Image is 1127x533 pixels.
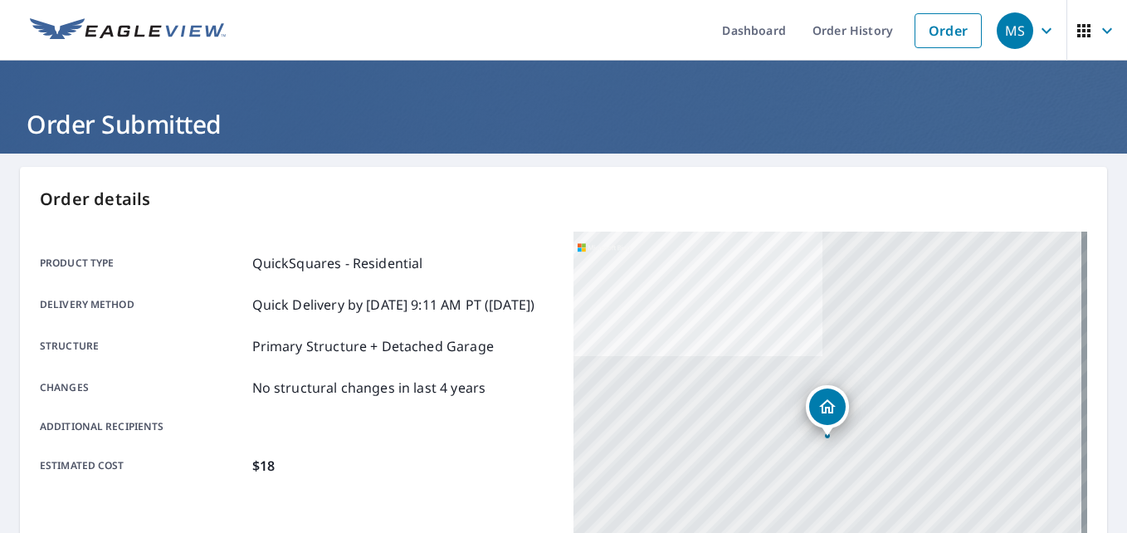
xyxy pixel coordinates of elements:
p: Changes [40,378,246,398]
p: $18 [252,456,275,476]
p: Product type [40,253,246,273]
div: Dropped pin, building 1, Residential property, 113 Velda St Farmersville, IL 62533 [806,385,849,437]
p: Delivery method [40,295,246,315]
p: Estimated cost [40,456,246,476]
a: Order [915,13,982,48]
img: EV Logo [30,18,226,43]
p: Structure [40,336,246,356]
p: Primary Structure + Detached Garage [252,336,494,356]
p: Quick Delivery by [DATE] 9:11 AM PT ([DATE]) [252,295,535,315]
p: No structural changes in last 4 years [252,378,486,398]
p: Additional recipients [40,419,246,434]
p: Order details [40,187,1087,212]
div: MS [997,12,1033,49]
p: QuickSquares - Residential [252,253,423,273]
h1: Order Submitted [20,107,1107,141]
